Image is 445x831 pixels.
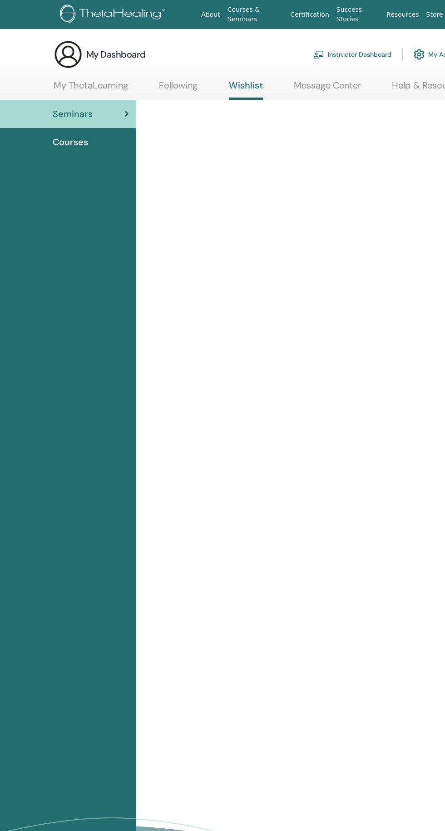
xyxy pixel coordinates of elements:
img: logo.png [60,5,168,25]
span: Seminars [53,107,93,121]
a: Wishlist [229,80,263,100]
a: My ThetaLearning [54,80,128,98]
a: Success Stories [333,1,383,28]
img: generic-user-icon.jpg [54,40,83,69]
a: Courses & Seminars [224,1,287,28]
h3: My Dashboard [86,48,146,61]
a: About [198,6,223,23]
img: chalkboard-teacher.svg [313,50,324,59]
a: Instructor Dashboard [313,44,391,64]
a: Message Center [294,80,361,98]
a: Following [159,80,198,98]
a: Certification [287,6,332,23]
img: cog.svg [414,47,425,62]
a: Resources [383,6,423,23]
span: Courses [53,135,88,149]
